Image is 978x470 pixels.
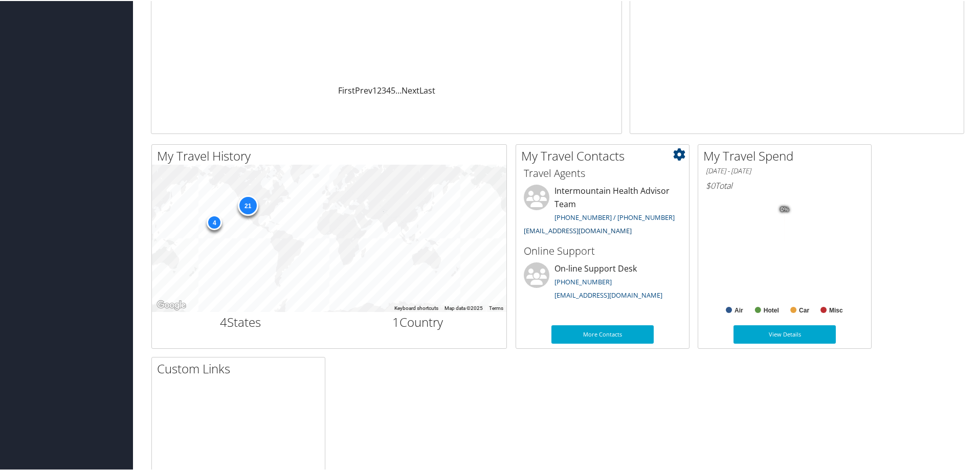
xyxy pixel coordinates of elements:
[386,84,391,95] a: 4
[733,324,836,343] a: View Details
[237,194,258,215] div: 21
[735,306,743,313] text: Air
[554,212,675,221] a: [PHONE_NUMBER] / [PHONE_NUMBER]
[764,306,779,313] text: Hotel
[382,84,386,95] a: 3
[402,84,419,95] a: Next
[419,84,435,95] a: Last
[524,225,632,234] a: [EMAIL_ADDRESS][DOMAIN_NAME]
[799,306,809,313] text: Car
[160,312,322,330] h2: States
[338,84,355,95] a: First
[372,84,377,95] a: 1
[554,289,662,299] a: [EMAIL_ADDRESS][DOMAIN_NAME]
[154,298,188,311] img: Google
[706,179,715,190] span: $0
[337,312,499,330] h2: Country
[444,304,483,310] span: Map data ©2025
[392,312,399,329] span: 1
[377,84,382,95] a: 2
[551,324,654,343] a: More Contacts
[220,312,227,329] span: 4
[519,184,686,238] li: Intermountain Health Advisor Team
[829,306,843,313] text: Misc
[489,304,503,310] a: Terms (opens in new tab)
[394,304,438,311] button: Keyboard shortcuts
[154,298,188,311] a: Open this area in Google Maps (opens a new window)
[521,146,689,164] h2: My Travel Contacts
[207,214,222,229] div: 4
[395,84,402,95] span: …
[355,84,372,95] a: Prev
[524,165,681,180] h3: Travel Agents
[157,359,325,376] h2: Custom Links
[781,206,789,212] tspan: 0%
[706,165,863,175] h6: [DATE] - [DATE]
[706,179,863,190] h6: Total
[391,84,395,95] a: 5
[703,146,871,164] h2: My Travel Spend
[519,261,686,303] li: On-line Support Desk
[554,276,612,285] a: [PHONE_NUMBER]
[524,243,681,257] h3: Online Support
[157,146,506,164] h2: My Travel History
